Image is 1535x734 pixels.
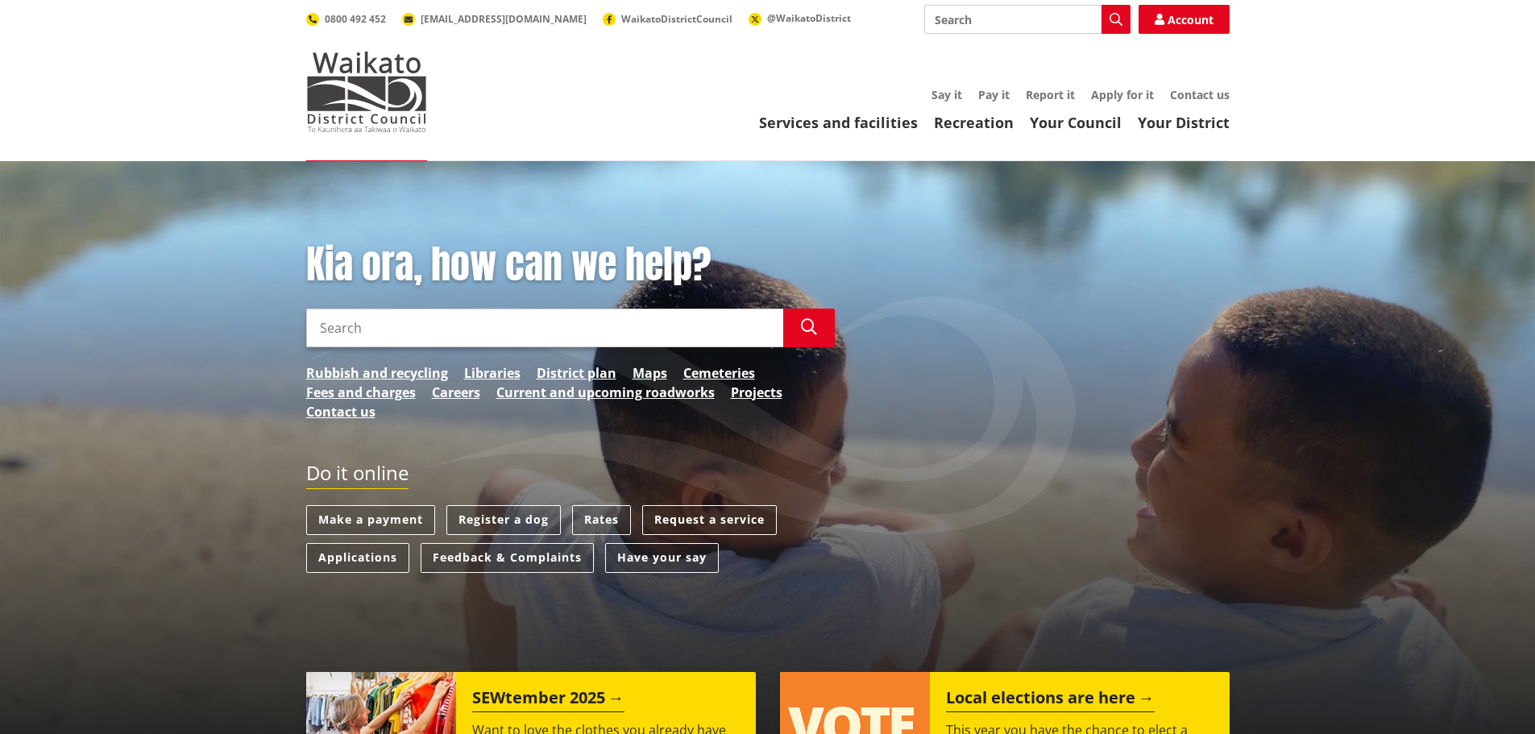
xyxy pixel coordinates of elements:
img: Waikato District Council - Te Kaunihera aa Takiwaa o Waikato [306,52,427,132]
span: 0800 492 452 [325,12,386,26]
a: Contact us [306,402,375,421]
span: @WaikatoDistrict [767,11,851,25]
a: Applications [306,543,409,573]
a: @WaikatoDistrict [749,11,851,25]
a: Account [1139,5,1230,34]
h2: Local elections are here [946,688,1155,712]
a: Register a dog [446,505,561,535]
a: [EMAIL_ADDRESS][DOMAIN_NAME] [402,12,587,26]
a: Current and upcoming roadworks [496,383,715,402]
a: Recreation [934,113,1014,132]
a: Projects [731,383,782,402]
a: Maps [633,363,667,383]
a: Make a payment [306,505,435,535]
a: Your Council [1030,113,1122,132]
input: Search input [924,5,1131,34]
a: Fees and charges [306,383,416,402]
a: Careers [432,383,480,402]
a: Libraries [464,363,521,383]
a: Rubbish and recycling [306,363,448,383]
a: Request a service [642,505,777,535]
a: Report it [1026,87,1075,102]
span: WaikatoDistrictCouncil [621,12,732,26]
h2: SEWtember 2025 [472,688,624,712]
span: [EMAIL_ADDRESS][DOMAIN_NAME] [421,12,587,26]
a: Have your say [605,543,719,573]
a: Say it [931,87,962,102]
a: Cemeteries [683,363,755,383]
h1: Kia ora, how can we help? [306,242,835,288]
a: 0800 492 452 [306,12,386,26]
input: Search input [306,309,783,347]
a: Apply for it [1091,87,1154,102]
a: Pay it [978,87,1010,102]
a: Rates [572,505,631,535]
a: Feedback & Complaints [421,543,594,573]
h2: Do it online [306,462,409,490]
a: Your District [1138,113,1230,132]
a: WaikatoDistrictCouncil [603,12,732,26]
a: Contact us [1170,87,1230,102]
a: District plan [537,363,616,383]
a: Services and facilities [759,113,918,132]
